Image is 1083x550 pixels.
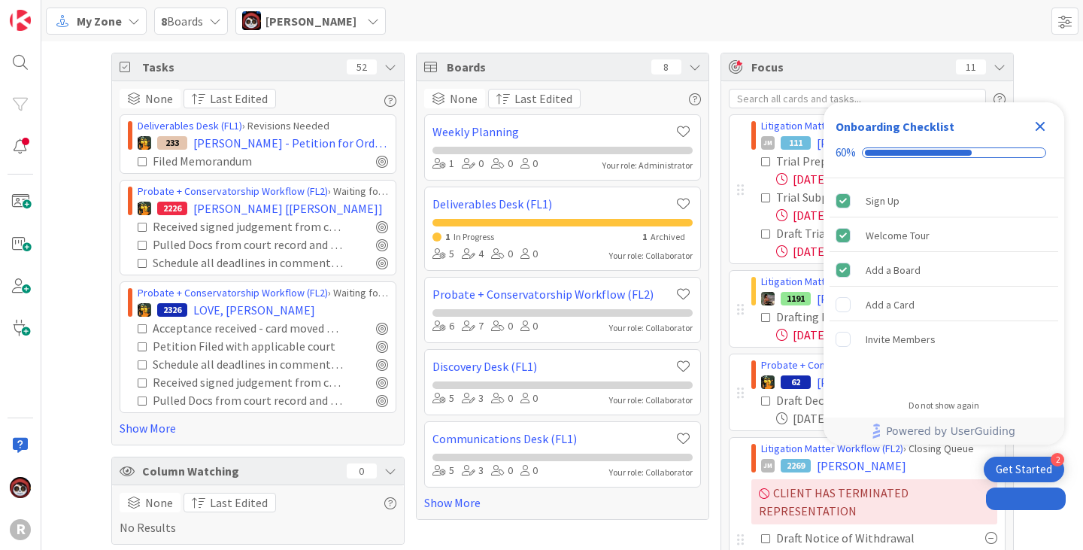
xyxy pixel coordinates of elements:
div: 60% [836,146,856,160]
div: CLIENT HAS TERMINATED REPRESENTATION [751,479,997,524]
div: Sign Up [866,192,899,210]
span: [PERSON_NAME] [817,457,906,475]
div: Schedule all deadlines in comment and Deadline Checklist [move to P4 Notice Quene] [153,254,343,272]
div: Your role: Collaborator [609,321,693,335]
div: 6 [432,318,454,335]
div: 0 [491,156,513,172]
div: › Waiting for Hearing / Order [138,184,388,199]
div: 0 [520,390,538,407]
span: [PERSON_NAME] [817,290,906,308]
div: 5 [432,246,454,263]
img: Visit kanbanzone.com [10,10,31,31]
a: Probate + Conservatorship Workflow (FL2) [432,285,675,303]
div: Trial Prep [776,152,902,170]
div: Draft Notice of Withdrawal [776,529,945,547]
div: Your role: Administrator [602,159,693,172]
div: JM [761,459,775,473]
span: In Progress [454,231,494,242]
div: [DATE] [776,409,997,427]
div: 2326 [157,303,187,317]
div: Onboarding Checklist [836,117,954,135]
div: 1191 [781,292,811,305]
div: Add a Board [866,261,921,279]
div: Draft Declaration of TWR ISO of Memorandum [776,391,952,409]
span: Boards [447,58,644,76]
img: MR [138,303,151,317]
div: 52 [347,59,377,74]
input: Search all cards and tasks... [729,89,986,108]
div: Received signed judgement from court [153,373,343,391]
a: Probate + Conservatorship Workflow (FL2) [761,358,951,372]
span: [PERSON_NAME] [[PERSON_NAME]] [193,199,383,217]
img: MR [138,202,151,215]
a: Powered by UserGuiding [831,418,1057,445]
div: Invite Members is incomplete. [830,323,1058,356]
div: Add a Board is complete. [830,254,1058,287]
img: MW [761,292,775,305]
div: Sign Up is complete. [830,184,1058,217]
div: 0 [491,246,513,263]
img: MR [761,375,775,389]
span: LOVE, [PERSON_NAME] [193,301,315,319]
a: Litigation Matter Workflow (FL2) [761,275,903,288]
div: 0 [520,318,538,335]
div: 0 [520,156,538,172]
a: Litigation Matter Workflow (FL2) [761,119,903,132]
a: Show More [120,419,396,437]
div: Add a Card [866,296,915,314]
div: [DATE] [776,206,997,224]
a: Probate + Conservatorship Workflow (FL2) [138,184,328,198]
img: JS [242,11,261,30]
a: Deliverables Desk (FL1) [138,119,242,132]
div: Welcome Tour is complete. [830,219,1058,252]
button: Last Edited [184,89,276,108]
div: Welcome Tour [866,226,930,245]
div: Add a Card is incomplete. [830,288,1058,321]
button: Last Edited [184,493,276,512]
div: 233 [157,136,187,150]
span: [PERSON_NAME]: (Estate of [PERSON_NAME]) [817,134,997,152]
div: Checklist items [824,178,1064,390]
div: Drafting Responsive Discovery Production [776,308,952,326]
span: None [450,90,478,108]
span: Column Watching [142,462,339,480]
span: [PERSON_NAME]/ [PERSON_NAME] [817,373,997,391]
div: 0 [462,156,484,172]
a: Discovery Desk (FL1) [432,357,675,375]
b: 8 [161,14,167,29]
div: Checklist Container [824,102,1064,445]
div: Close Checklist [1028,114,1052,138]
span: [PERSON_NAME] [265,12,356,30]
div: 3 [462,390,484,407]
div: Invite Members [866,330,936,348]
div: 2 [1051,453,1064,466]
div: Your role: Collaborator [609,249,693,263]
div: No Results [120,493,396,536]
div: 3 [462,463,484,479]
div: [DATE] [776,326,997,344]
span: My Zone [77,12,122,30]
a: Communications Desk (FL1) [432,430,675,448]
div: Open Get Started checklist, remaining modules: 2 [984,457,1064,482]
span: Tasks [142,58,339,76]
div: › Waiting for Hearing / Order [138,285,388,301]
span: 1 [445,231,450,242]
div: › Trial Queue [761,118,997,134]
span: Boards [161,12,203,30]
div: Checklist progress: 60% [836,146,1052,160]
div: Received signed judgement from court [153,217,343,235]
div: Get Started [996,462,1052,477]
a: Show More [424,494,701,512]
div: 5 [432,463,454,479]
div: Your role: Collaborator [609,394,693,407]
span: 1 [642,231,647,242]
div: Acceptance received - card moved to waiting for court [153,319,343,337]
span: Focus [751,58,944,76]
span: Archived [651,231,685,242]
div: › Revisions Needed [138,118,388,134]
img: JS [10,477,31,498]
div: 0 [520,463,538,479]
a: Litigation Matter Workflow (FL2) [761,442,903,455]
div: Schedule all deadlines in comment and Deadline Checklist [move to P4 Notice Quene] [153,355,343,373]
span: [PERSON_NAME] - Petition for Order for Surrender of Assets [193,134,388,152]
